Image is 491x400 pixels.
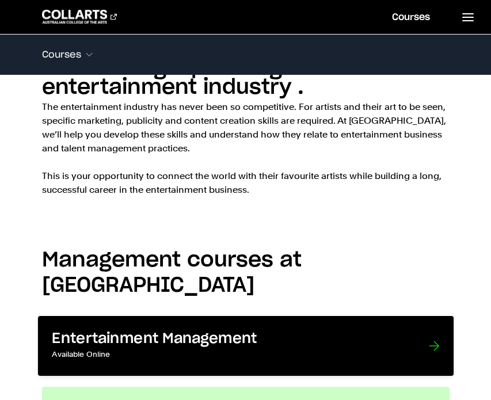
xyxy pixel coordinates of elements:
h3: Entertainment Management [52,330,405,348]
p: The entertainment industry has never been so competitive. For artists and their art to be seen, s... [42,100,450,197]
button: Courses [42,43,450,67]
div: Go to homepage [42,10,117,24]
h2: Management courses at [GEOGRAPHIC_DATA] [42,247,450,298]
p: Available Online [52,348,405,361]
h2: Build your creative entrepreneurial and strategic planning skills in the entertainment industry . [42,38,413,98]
a: Entertainment Management Available Online [37,316,453,376]
span: Courses [42,49,81,60]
